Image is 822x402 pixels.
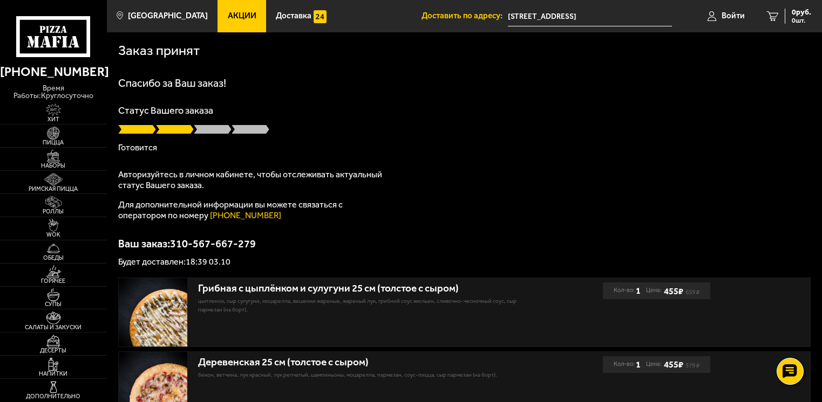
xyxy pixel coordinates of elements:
p: Статус Вашего заказа [118,106,810,115]
span: 0 шт. [792,17,811,24]
span: Цена: [646,356,662,372]
h1: Заказ принят [118,44,200,57]
p: Авторизуйтесь в личном кабинете, чтобы отслеживать актуальный статус Вашего заказа. [118,169,388,191]
span: Цена: [646,282,662,299]
input: Ваш адрес доставки [508,6,672,26]
p: Для дополнительной информации вы можете связаться с оператором по номеру [118,199,388,221]
div: Кол-во: [614,282,641,299]
b: 1 [636,356,641,372]
b: 1 [636,282,641,299]
s: 579 ₽ [685,363,699,368]
span: Доставить по адресу: [422,12,508,20]
p: Готовится [118,143,810,152]
span: Войти [722,12,745,20]
s: 659 ₽ [685,290,699,294]
p: Ваш заказ: 310-567-667-279 [118,238,810,249]
p: Будет доставлен: 18:39 03.10 [118,258,810,266]
h1: Спасибо за Ваш заказ! [118,78,810,88]
img: 15daf4d41897b9f0e9f617042186c801.svg [314,10,327,23]
div: Кол-во: [614,356,641,372]
p: бекон, ветчина, лук красный, лук репчатый, шампиньоны, моцарелла, пармезан, соус-пицца, сыр парме... [198,371,522,379]
div: Грибная с цыплёнком и сулугуни 25 см (толстое с сыром) [198,282,522,295]
b: 455 ₽ [664,286,683,296]
span: [GEOGRAPHIC_DATA] [128,12,208,20]
span: 0 руб. [792,9,811,16]
div: Деревенская 25 см (толстое с сыром) [198,356,522,369]
span: Акции [228,12,256,20]
a: [PHONE_NUMBER] [210,210,281,220]
p: цыпленок, сыр сулугуни, моцарелла, вешенки жареные, жареный лук, грибной соус Жюльен, сливочно-че... [198,297,522,314]
span: Доставка [276,12,311,20]
b: 455 ₽ [664,359,683,370]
